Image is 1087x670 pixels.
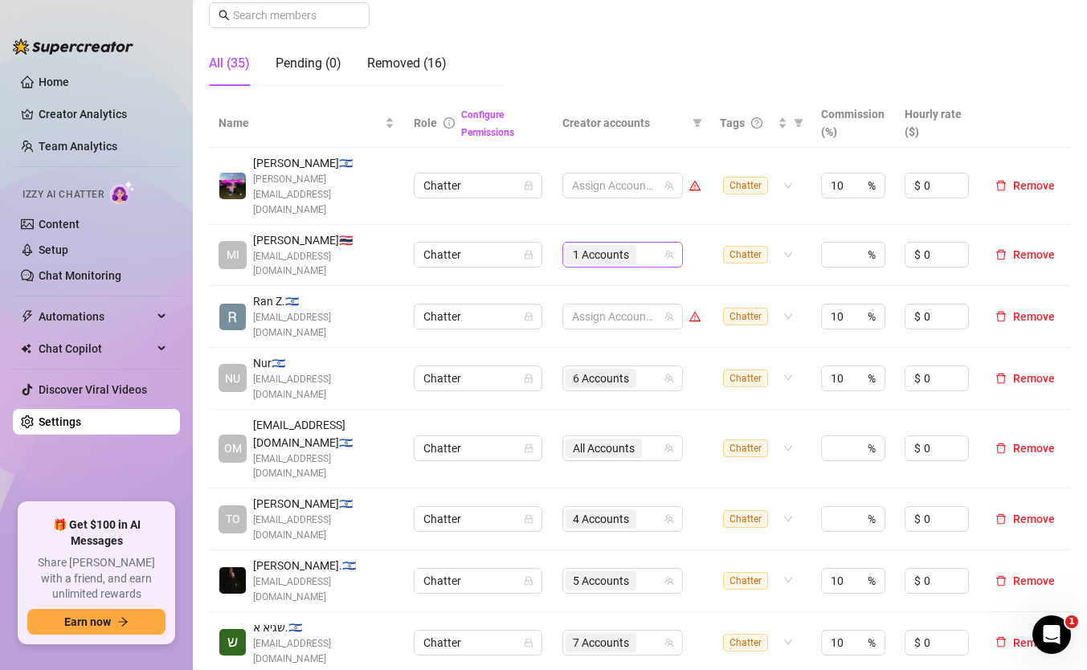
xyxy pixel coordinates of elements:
[995,311,1007,322] span: delete
[253,451,394,482] span: [EMAIL_ADDRESS][DOMAIN_NAME]
[524,443,533,453] span: lock
[39,218,80,231] a: Content
[693,118,702,128] span: filter
[227,246,239,264] span: MI
[524,638,533,648] span: lock
[27,555,166,603] span: Share [PERSON_NAME] with a friend, and earn unlimited rewards
[573,439,635,457] span: All Accounts
[811,99,896,148] th: Commission (%)
[566,571,636,590] span: 5 Accounts
[1013,574,1055,587] span: Remove
[995,373,1007,384] span: delete
[1013,513,1055,525] span: Remove
[573,634,629,652] span: 7 Accounts
[253,249,394,280] span: [EMAIL_ADDRESS][DOMAIN_NAME]
[39,383,147,396] a: Discover Viral Videos
[423,507,533,531] span: Chatter
[664,312,674,321] span: team
[414,116,437,129] span: Role
[524,374,533,383] span: lock
[1013,636,1055,649] span: Remove
[566,509,636,529] span: 4 Accounts
[39,101,167,127] a: Creator Analytics
[253,636,394,667] span: [EMAIL_ADDRESS][DOMAIN_NAME]
[64,615,111,628] span: Earn now
[22,187,104,202] span: Izzy AI Chatter
[253,372,394,402] span: [EMAIL_ADDRESS][DOMAIN_NAME]
[995,513,1007,525] span: delete
[219,629,246,656] img: שגיא אשר
[566,245,636,264] span: 1 Accounts
[253,416,394,451] span: [EMAIL_ADDRESS][DOMAIN_NAME] 🇮🇱
[791,111,807,135] span: filter
[720,114,745,132] span: Tags
[253,292,394,310] span: Ran Z. 🇮🇱
[39,140,117,153] a: Team Analytics
[524,576,533,586] span: lock
[423,569,533,593] span: Chatter
[226,510,240,528] span: TO
[524,250,533,259] span: lock
[27,517,166,549] span: 🎁 Get $100 in AI Messages
[573,572,629,590] span: 5 Accounts
[253,557,394,574] span: [PERSON_NAME]. 🇮🇱
[39,243,68,256] a: Setup
[723,246,768,264] span: Chatter
[219,304,246,330] img: Ran Zlatkin
[723,510,768,528] span: Chatter
[39,269,121,282] a: Chat Monitoring
[110,181,135,204] img: AI Chatter
[723,634,768,652] span: Chatter
[253,495,394,513] span: [PERSON_NAME] 🇮🇱
[1013,372,1055,385] span: Remove
[995,180,1007,191] span: delete
[989,369,1061,388] button: Remove
[423,174,533,198] span: Chatter
[276,54,341,73] div: Pending (0)
[39,336,153,362] span: Chat Copilot
[524,181,533,190] span: lock
[39,76,69,88] a: Home
[995,636,1007,648] span: delete
[233,6,347,24] input: Search members
[723,572,768,590] span: Chatter
[117,616,129,627] span: arrow-right
[219,173,246,199] img: Mendy
[524,514,533,524] span: lock
[664,374,674,383] span: team
[664,576,674,586] span: team
[723,370,768,387] span: Chatter
[573,510,629,528] span: 4 Accounts
[367,54,447,73] div: Removed (16)
[989,176,1061,195] button: Remove
[219,114,382,132] span: Name
[224,439,242,457] span: OM
[664,181,674,190] span: team
[664,638,674,648] span: team
[209,54,250,73] div: All (35)
[423,436,533,460] span: Chatter
[794,118,803,128] span: filter
[423,631,533,655] span: Chatter
[423,243,533,267] span: Chatter
[423,304,533,329] span: Chatter
[1013,179,1055,192] span: Remove
[27,609,166,635] button: Earn nowarrow-right
[253,172,394,218] span: [PERSON_NAME][EMAIL_ADDRESS][DOMAIN_NAME]
[524,312,533,321] span: lock
[219,10,230,21] span: search
[995,249,1007,260] span: delete
[995,443,1007,454] span: delete
[723,177,768,194] span: Chatter
[566,369,636,388] span: 6 Accounts
[573,246,629,264] span: 1 Accounts
[13,39,133,55] img: logo-BBDzfeDw.svg
[423,366,533,390] span: Chatter
[995,575,1007,586] span: delete
[989,439,1061,458] button: Remove
[989,307,1061,326] button: Remove
[225,370,240,387] span: NU
[39,304,153,329] span: Automations
[689,311,701,322] span: warning
[689,180,701,191] span: warning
